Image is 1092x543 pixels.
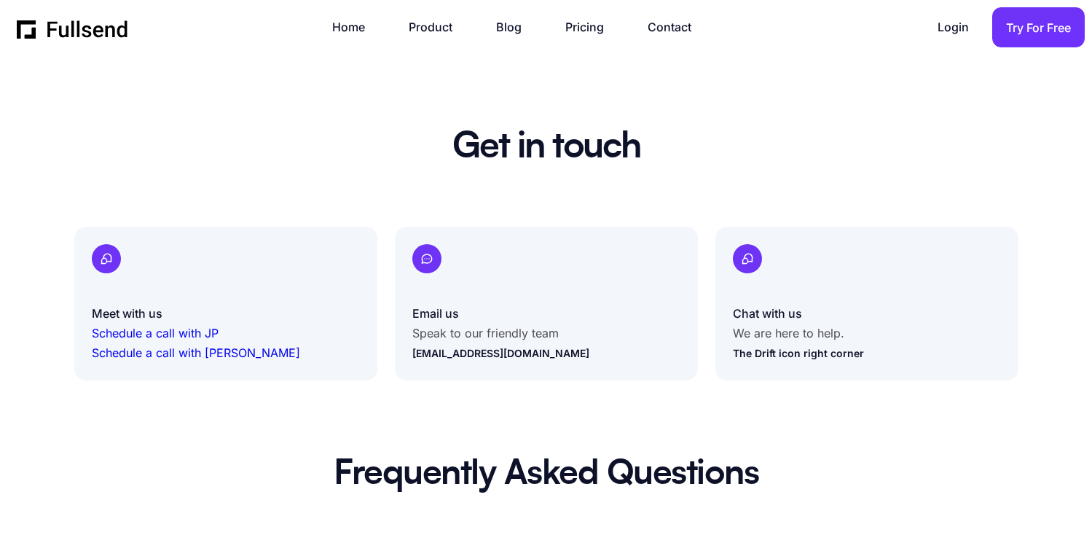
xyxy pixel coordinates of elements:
a: Pricing [565,17,618,37]
p: Speak to our friendly team [412,324,680,343]
a: Schedule a call with JP [92,326,219,340]
a: home [17,17,129,39]
a: Try For Free [992,7,1085,47]
p: Chat with us [733,304,1001,324]
p: Meet with us [92,304,360,324]
a: [EMAIL_ADDRESS][DOMAIN_NAME] [412,347,589,359]
p: Email us [412,304,680,324]
a: Product [409,17,467,37]
div: Try For Free [1006,18,1071,38]
a: The Drift icon right corner [733,347,864,359]
iframe: Drift Widget Chat Controller [1019,470,1075,526]
h1: Get in touch [452,126,640,168]
a: Contact [648,17,706,37]
p: We are here to help. [733,324,1001,343]
a: Blog [496,17,536,37]
a: Home [332,17,380,37]
h2: Frequently Asked Questions [334,453,758,496]
a: Login [938,17,983,37]
a: Schedule a call with [PERSON_NAME] [92,345,300,360]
